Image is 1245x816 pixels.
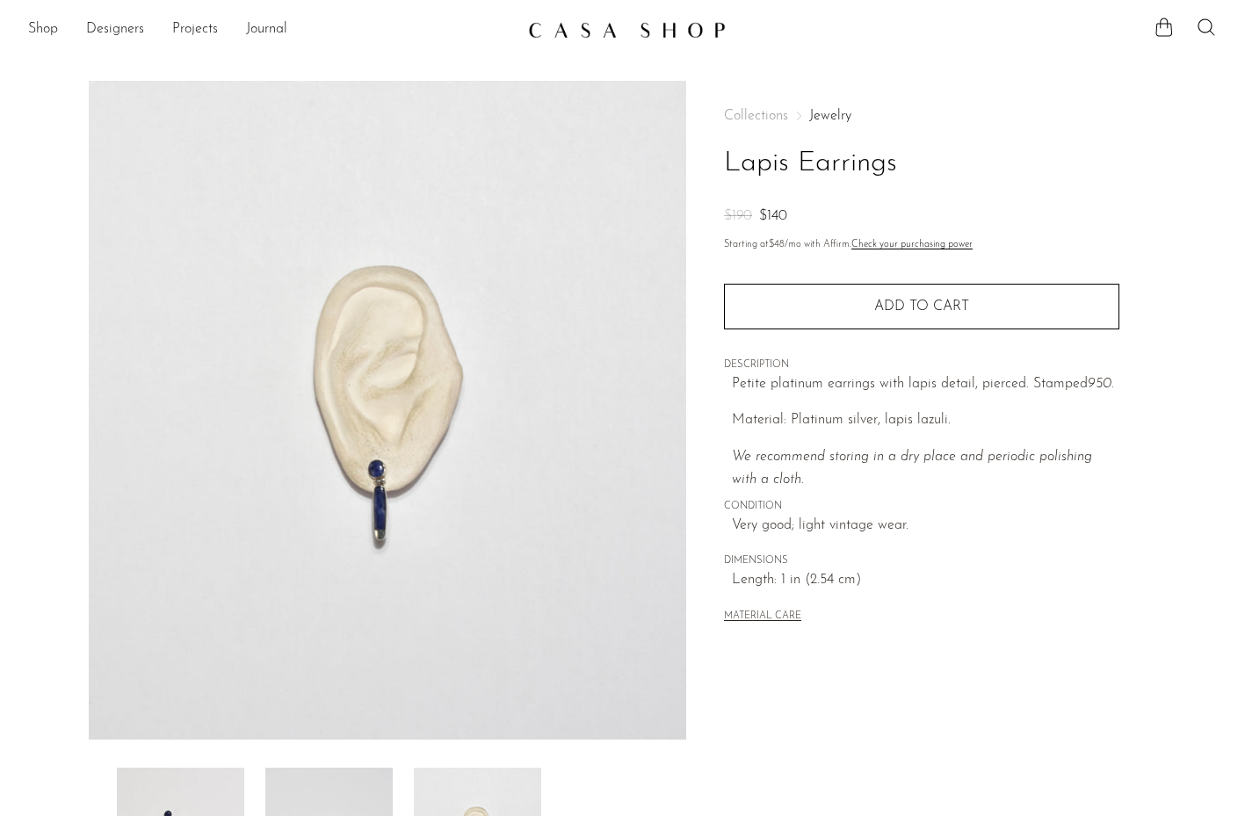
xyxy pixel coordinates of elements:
[172,18,218,41] a: Projects
[851,240,973,249] a: Check your purchasing power - Learn more about Affirm Financing (opens in modal)
[809,109,851,123] a: Jewelry
[732,373,1119,396] p: Petite platinum earrings with lapis detail, pierced. Stamped
[769,240,785,249] span: $48
[874,299,969,315] span: Add to cart
[28,15,514,45] ul: NEW HEADER MENU
[732,450,1092,487] em: We recommend storing in a dry place and periodic polishing with a cloth.
[724,109,788,123] span: Collections
[1088,377,1114,391] em: 950.
[724,109,1119,123] nav: Breadcrumbs
[724,357,1119,373] span: DESCRIPTION
[724,209,752,223] span: $190
[724,553,1119,569] span: DIMENSIONS
[724,499,1119,515] span: CONDITION
[28,18,58,41] a: Shop
[724,237,1119,253] p: Starting at /mo with Affirm.
[724,141,1119,186] h1: Lapis Earrings
[732,569,1119,592] span: Length: 1 in (2.54 cm)
[246,18,287,41] a: Journal
[759,209,787,223] span: $140
[724,610,801,624] button: MATERIAL CARE
[89,81,687,740] img: Lapis Earrings
[28,15,514,45] nav: Desktop navigation
[724,284,1119,329] button: Add to cart
[732,409,1119,432] p: Material: Platinum silver, lapis lazuli.
[86,18,144,41] a: Designers
[732,515,1119,538] span: Very good; light vintage wear.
